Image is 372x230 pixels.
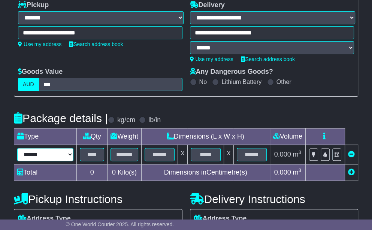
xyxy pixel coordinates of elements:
[178,145,187,164] td: x
[293,151,302,158] span: m
[18,68,63,76] label: Goods Value
[18,1,49,9] label: Pickup
[274,169,291,176] span: 0.000
[348,169,355,176] a: Add new item
[77,164,108,181] td: 0
[190,1,225,9] label: Delivery
[18,41,61,47] a: Use my address
[141,128,270,145] td: Dimensions (L x W x H)
[299,149,302,155] sup: 3
[117,116,135,124] label: kg/cm
[66,221,174,227] span: © One World Courier 2025. All rights reserved.
[276,78,291,85] label: Other
[141,164,270,181] td: Dimensions in Centimetre(s)
[348,151,355,158] a: Remove this item
[194,215,247,223] label: Address Type
[108,128,142,145] td: Weight
[190,193,358,205] h4: Delivery Instructions
[112,169,116,176] span: 0
[241,56,295,62] a: Search address book
[270,128,305,145] td: Volume
[274,151,291,158] span: 0.000
[14,112,108,124] h4: Package details |
[221,78,261,85] label: Lithium Battery
[224,145,233,164] td: x
[77,128,108,145] td: Qty
[190,56,233,62] a: Use my address
[199,78,207,85] label: No
[148,116,161,124] label: lb/in
[69,41,123,47] a: Search address book
[18,78,39,91] label: AUD
[14,128,77,145] td: Type
[14,193,182,205] h4: Pickup Instructions
[18,215,71,223] label: Address Type
[14,164,77,181] td: Total
[190,68,273,76] label: Any Dangerous Goods?
[108,164,142,181] td: Kilo(s)
[299,167,302,173] sup: 3
[293,169,302,176] span: m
